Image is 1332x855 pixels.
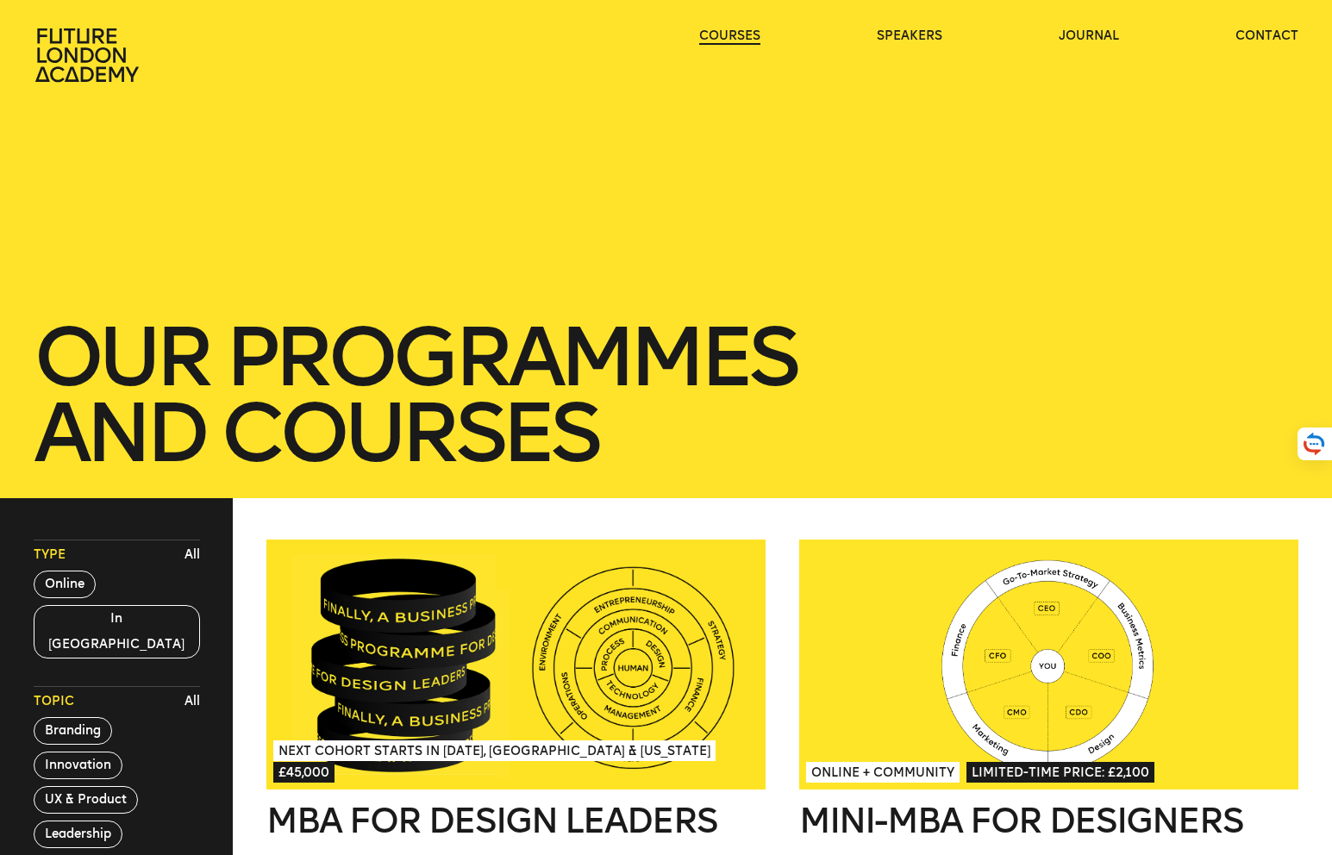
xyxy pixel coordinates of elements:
button: All [180,689,204,715]
span: Type [34,546,66,564]
button: In [GEOGRAPHIC_DATA] [34,605,200,658]
span: Next Cohort Starts in [DATE], [GEOGRAPHIC_DATA] & [US_STATE] [273,740,716,761]
span: Topic [34,693,74,710]
h1: our Programmes and courses [34,319,1299,471]
a: contact [1235,28,1298,45]
a: speakers [877,28,942,45]
button: UX & Product [34,786,138,814]
button: All [180,542,204,568]
span: Online + Community [806,762,960,783]
a: journal [1059,28,1119,45]
h2: Mini-MBA for Designers [799,803,1298,838]
span: £45,000 [273,762,335,783]
h2: MBA for Design Leaders [266,803,766,838]
span: Limited-time price: £2,100 [966,762,1154,783]
button: Online [34,571,96,598]
button: Branding [34,717,112,745]
button: Innovation [34,752,122,779]
button: Leadership [34,821,122,848]
a: courses [699,28,760,45]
